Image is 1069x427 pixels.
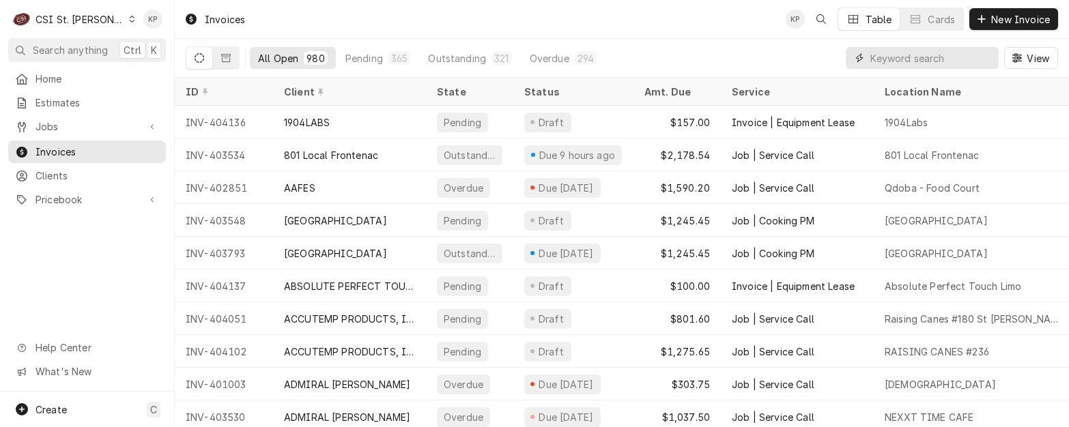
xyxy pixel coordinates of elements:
a: Home [8,68,166,90]
div: $1,245.45 [633,204,721,237]
span: C [150,402,157,417]
div: INV-402851 [175,171,273,204]
div: Location Name [885,85,1057,99]
div: Pending [442,279,483,293]
div: [GEOGRAPHIC_DATA] [885,246,988,261]
a: Go to Jobs [8,115,166,138]
span: Create [35,404,67,415]
span: View [1024,51,1052,65]
div: Absolute Perfect Touch Limo [885,279,1021,293]
span: Clients [35,168,159,183]
div: Job | Service Call [732,148,814,162]
div: Job | Service Call [732,181,814,195]
span: K [151,43,157,57]
span: New Invoice [988,12,1053,27]
div: Service [732,85,860,99]
div: $157.00 [633,106,721,138]
a: Go to What's New [8,360,166,383]
div: Due [DATE] [537,246,595,261]
div: ID [186,85,259,99]
div: Draft [537,115,566,130]
div: Outstanding [428,51,486,65]
div: Pending [442,213,483,228]
div: Overdue [442,181,485,195]
div: 801 Local Frontenac [284,148,378,162]
div: AAFES [284,181,315,195]
div: Overdue [442,377,485,392]
span: Help Center [35,340,158,355]
div: NEXXT TIME CAFE [885,410,973,424]
div: Job | Service Call [732,410,814,424]
div: 801 Local Frontenac [885,148,979,162]
div: Job | Cooking PM [732,246,815,261]
div: ADMIRAL [PERSON_NAME] [284,410,410,424]
button: Open search [810,8,832,30]
div: Job | Service Call [732,344,814,359]
button: Search anythingCtrlK [8,38,166,62]
div: [DEMOGRAPHIC_DATA] [885,377,996,392]
div: INV-404136 [175,106,273,138]
div: KP [143,10,162,29]
span: What's New [35,364,158,379]
div: INV-403793 [175,237,273,269]
div: INV-404137 [175,269,273,302]
div: All Open [258,51,298,65]
div: Draft [537,213,566,228]
div: Kym Parson's Avatar [143,10,162,29]
span: Invoices [35,145,159,159]
div: Job | Service Call [732,377,814,392]
span: Home [35,72,159,86]
div: Due [DATE] [537,377,595,392]
span: Estimates [35,95,159,110]
div: KP [786,10,805,29]
div: $801.60 [633,302,721,335]
input: Keyword search [870,47,992,69]
div: INV-404102 [175,335,273,368]
div: Job | Service Call [732,312,814,326]
div: Pending [442,115,483,130]
div: CSI St. Louis's Avatar [12,10,31,29]
div: Draft [537,312,566,326]
div: RAISING CANES #236 [885,344,989,359]
div: 321 [494,51,509,65]
div: CSI St. [PERSON_NAME] [35,12,124,27]
div: Due [DATE] [537,410,595,424]
a: Go to Help Center [8,336,166,359]
div: $1,245.45 [633,237,721,269]
div: Pending [442,344,483,359]
div: ADMIRAL [PERSON_NAME] [284,377,410,392]
div: [GEOGRAPHIC_DATA] [284,213,387,228]
div: $100.00 [633,269,721,302]
button: View [1004,47,1058,69]
div: Status [524,85,620,99]
div: [GEOGRAPHIC_DATA] [885,213,988,228]
div: 294 [578,51,594,65]
div: Client [284,85,412,99]
div: Invoice | Equipment Lease [732,115,855,130]
div: Job | Cooking PM [732,213,815,228]
div: Raising Canes #180 St [PERSON_NAME] [885,312,1059,326]
div: Outstanding [442,148,497,162]
div: C [12,10,31,29]
div: Table [866,12,892,27]
div: Draft [537,344,566,359]
div: INV-401003 [175,368,273,400]
div: Due 9 hours ago [537,148,616,162]
div: Qdoba - Food Court [885,181,980,195]
div: Invoice | Equipment Lease [732,279,855,293]
div: 365 [391,51,408,65]
a: Estimates [8,91,166,114]
span: Pricebook [35,192,139,207]
div: Kym Parson's Avatar [786,10,805,29]
div: Pending [345,51,383,65]
div: Overdue [530,51,569,65]
div: ACCUTEMP PRODUCTS, INC. [284,312,415,326]
div: Draft [537,279,566,293]
div: 980 [307,51,324,65]
div: 1904Labs [885,115,928,130]
span: Ctrl [124,43,141,57]
div: Pending [442,312,483,326]
div: $1,275.65 [633,335,721,368]
div: $2,178.54 [633,138,721,171]
div: $1,590.20 [633,171,721,204]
